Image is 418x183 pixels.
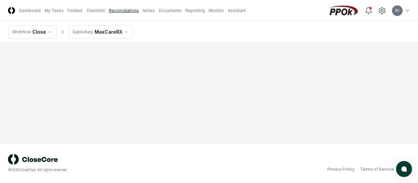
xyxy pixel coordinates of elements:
[87,8,105,14] a: Checklist
[360,166,394,172] a: Terms of Service
[19,8,41,14] a: Dashboard
[8,25,133,39] nav: breadcrumb
[143,8,155,14] a: Notes
[12,29,31,35] div: Workflow
[228,8,246,14] a: Assistant
[209,8,224,14] a: Monitor
[186,8,205,14] a: Reporting
[73,29,93,35] div: Subsidiary
[391,5,403,17] button: SC
[109,8,139,14] a: Reconciliations
[8,7,15,14] img: Logo
[395,8,400,13] span: SC
[45,8,64,14] a: My Tasks
[8,154,58,165] img: logo
[396,161,412,177] button: atlas-launcher
[327,5,359,16] img: PPOk logo
[159,8,182,14] a: Documents
[68,8,83,14] a: Folders
[327,166,355,172] a: Privacy Policy
[8,167,209,172] div: © 2025 CloseCore. All rights reserved.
